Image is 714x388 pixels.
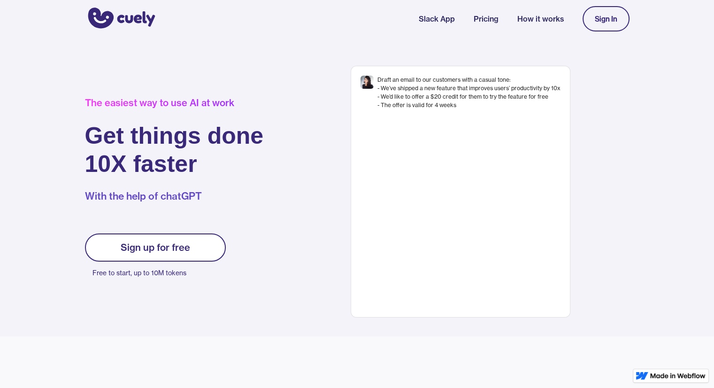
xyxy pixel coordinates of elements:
div: Sign In [595,15,617,23]
a: Sign up for free [85,233,226,262]
div: Draft an email to our customers with a casual tone: - We’ve shipped a new feature that improves u... [377,76,560,109]
a: Pricing [474,13,499,24]
p: Free to start, up to 10M tokens [92,266,226,279]
p: With the help of chatGPT [85,189,264,203]
div: The easiest way to use AI at work [85,97,264,109]
a: How it works [517,13,564,24]
a: home [85,1,155,36]
div: Sign up for free [121,242,190,253]
a: Slack App [419,13,455,24]
h1: Get things done 10X faster [85,122,264,178]
a: Sign In [583,6,630,31]
img: Made in Webflow [650,373,706,379]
